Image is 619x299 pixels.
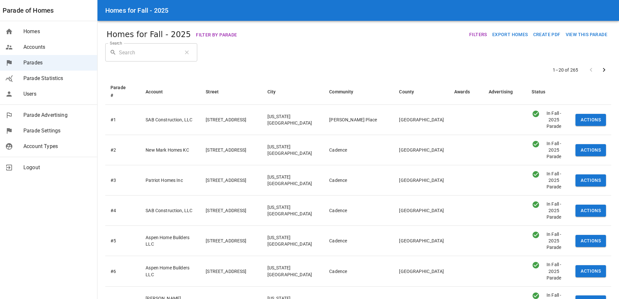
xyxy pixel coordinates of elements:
td: New Mark Homes KC [140,135,200,165]
td: [STREET_ADDRESS] [200,256,262,286]
td: #5 [105,226,140,256]
button: View This Parade [563,29,610,41]
td: [US_STATE][GEOGRAPHIC_DATA] [262,105,324,135]
td: SAB Construction, LLC [140,196,200,226]
h6: Homes for Fall - 2025 [105,5,168,16]
td: Patriot Homes Inc [140,165,200,196]
td: [STREET_ADDRESS] [200,196,262,226]
button: Actions [575,144,606,156]
a: Export Homes [492,32,528,37]
td: #3 [105,165,140,196]
td: Cadence [324,256,394,286]
div: Homes for Fall - 2025 [107,29,240,41]
label: Search [110,40,122,46]
span: Accounts [23,43,92,51]
div: In Fall - 2025 Parade [540,231,565,251]
td: SAB Construction, LLC [140,105,200,135]
td: Cadence [324,165,394,196]
span: Account Types [23,143,92,150]
div: In Fall - 2025 Parade [540,261,565,281]
button: Filter by Parade [193,29,239,41]
div: In Fall - 2025 Parade [532,140,540,148]
td: [GEOGRAPHIC_DATA] [394,105,449,135]
div: In Fall - 2025 Parade [532,261,540,269]
svg: Search [110,49,116,56]
div: In Fall - 2025 Parade [540,110,565,129]
span: Parade Settings [23,127,92,135]
div: In Fall - 2025 Parade [532,110,540,118]
td: Cadence [324,226,394,256]
span: Account [146,88,171,96]
span: Community [329,88,362,96]
td: #1 [105,105,140,135]
td: #2 [105,135,140,165]
button: Export Homes [490,29,531,41]
button: Actions [575,265,606,277]
td: [STREET_ADDRESS] [200,105,262,135]
td: Cadence [324,196,394,226]
span: Parade Advertising [23,111,92,119]
input: Search [119,43,178,61]
div: In Fall - 2025 Parade [540,201,565,220]
span: Awards [454,88,478,96]
span: Users [23,90,92,98]
span: Parade # [110,84,135,99]
span: Homes [23,28,92,35]
a: View This Parade [563,31,610,37]
td: Cadence [324,135,394,165]
button: Filters [467,29,490,41]
td: [GEOGRAPHIC_DATA] [394,226,449,256]
button: Actions [575,114,606,126]
td: #6 [105,256,140,286]
td: [GEOGRAPHIC_DATA] [394,196,449,226]
button: Actions [575,235,606,247]
td: [US_STATE][GEOGRAPHIC_DATA] [262,135,324,165]
span: Logout [23,164,92,171]
span: Status [532,88,554,96]
td: [STREET_ADDRESS] [200,226,262,256]
td: #4 [105,196,140,226]
div: In Fall - 2025 Parade [540,170,565,190]
button: Actions [575,205,606,217]
div: In Fall - 2025 Parade [532,201,540,209]
span: Advertising [489,88,522,96]
td: [PERSON_NAME] Place [324,105,394,135]
td: [STREET_ADDRESS] [200,165,262,196]
button: Actions [575,174,606,186]
span: Parades [23,59,92,67]
div: In Fall - 2025 Parade [532,231,540,239]
span: County [399,88,422,96]
td: [STREET_ADDRESS] [200,135,262,165]
button: next page [598,63,611,76]
td: [GEOGRAPHIC_DATA] [394,135,449,165]
td: [US_STATE][GEOGRAPHIC_DATA] [262,256,324,286]
td: Aspen Home Builders LLC [140,226,200,256]
span: Parade Statistics [23,75,92,82]
td: [US_STATE][GEOGRAPHIC_DATA] [262,196,324,226]
a: Parade of Homes [3,5,54,16]
p: 1–20 of 265 [553,67,578,73]
td: [GEOGRAPHIC_DATA] [394,256,449,286]
td: [US_STATE][GEOGRAPHIC_DATA] [262,226,324,256]
a: Create PDF [531,31,563,37]
td: [GEOGRAPHIC_DATA] [394,165,449,196]
span: City [267,88,284,96]
div: In Fall - 2025 Parade [532,170,540,178]
td: [US_STATE][GEOGRAPHIC_DATA] [262,165,324,196]
button: Create PDF [531,29,563,41]
div: In Fall - 2025 Parade [540,140,565,160]
td: Aspen Home Builders LLC [140,256,200,286]
span: Street [206,88,227,96]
